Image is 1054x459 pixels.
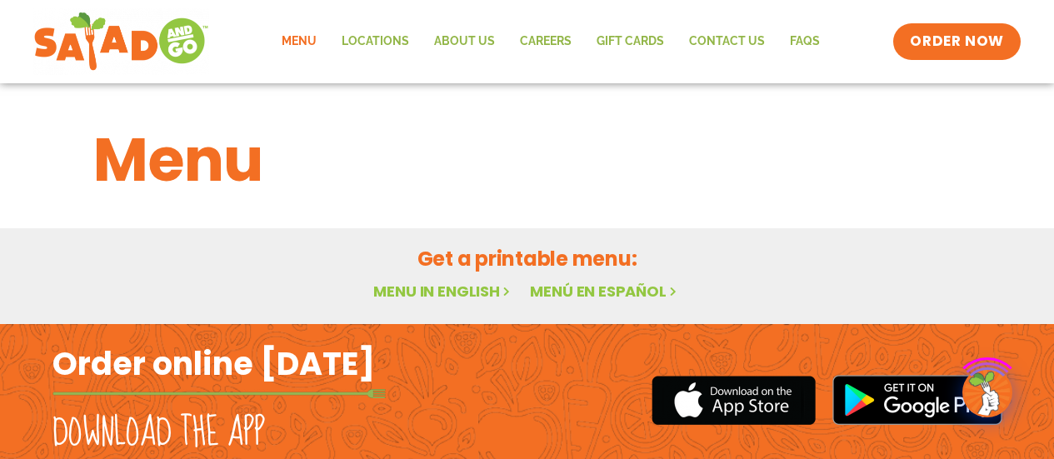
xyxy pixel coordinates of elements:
a: About Us [422,22,507,61]
span: ORDER NOW [910,32,1003,52]
h2: Get a printable menu: [93,244,962,273]
a: FAQs [777,22,832,61]
a: GIFT CARDS [584,22,677,61]
h2: Download the app [52,410,265,457]
img: appstore [652,373,816,427]
a: ORDER NOW [893,23,1020,60]
h2: Order online [DATE] [52,343,375,384]
nav: Menu [269,22,832,61]
a: Menu [269,22,329,61]
a: Menú en español [530,281,680,302]
a: Contact Us [677,22,777,61]
img: google_play [832,375,1002,425]
a: Careers [507,22,584,61]
img: new-SAG-logo-768×292 [33,8,209,75]
a: Menu in English [373,281,513,302]
a: Locations [329,22,422,61]
img: fork [52,389,386,398]
h1: Menu [93,115,962,205]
